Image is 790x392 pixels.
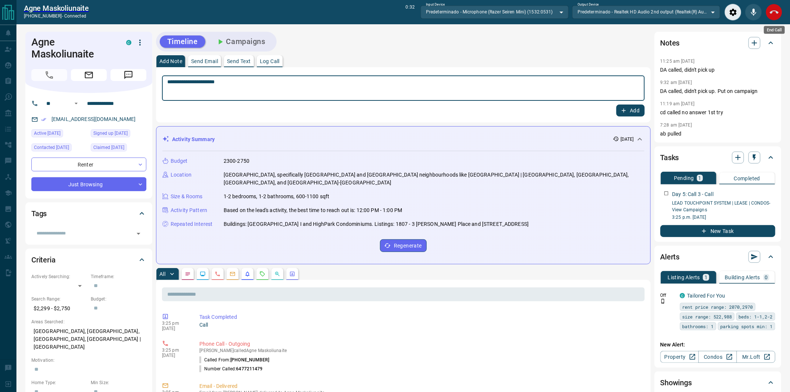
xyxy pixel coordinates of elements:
p: Actively Searching: [31,273,87,280]
span: bathrooms: 1 [682,323,714,330]
span: 6477211479 [236,366,263,371]
p: [GEOGRAPHIC_DATA], [GEOGRAPHIC_DATA], [GEOGRAPHIC_DATA], [GEOGRAPHIC_DATA] | [GEOGRAPHIC_DATA] [31,325,146,353]
p: 1 [705,275,707,280]
svg: Opportunities [274,271,280,277]
p: Min Size: [91,379,146,386]
a: Agne Maskoliunaite [24,4,89,13]
p: 0:32 [406,4,415,21]
svg: Email Verified [41,117,46,122]
span: parking spots min: 1 [721,323,773,330]
p: 0 [765,275,768,280]
p: 7:28 am [DATE] [660,122,692,128]
span: Call [31,69,67,81]
p: 11:19 am [DATE] [660,101,695,106]
p: [DATE] [162,326,188,331]
a: Condos [699,351,737,363]
div: End Call [766,4,783,21]
div: Predeterminado - Microphone (Razer Seiren Mini) (1532:0531) [421,6,569,18]
h2: Notes [660,37,680,49]
p: 3:25 pm [162,321,188,326]
button: New Task [660,225,775,237]
p: Listing Alerts [668,275,700,280]
p: Based on the lead's activity, the best time to reach out is: 12:00 PM - 1:00 PM [224,206,402,214]
p: Pending [674,175,694,181]
p: Log Call [260,59,280,64]
span: Email [71,69,107,81]
p: 1-2 bedrooms, 1-2 bathrooms, 600-1100 sqft [224,193,330,200]
svg: Notes [185,271,191,277]
h2: Criteria [31,254,56,266]
div: Activity Summary[DATE] [162,133,644,146]
button: Campaigns [208,35,273,48]
p: Task Completed [199,313,642,321]
div: Thu Jul 10 2025 [91,129,146,140]
p: Home Type: [31,379,87,386]
p: DA called, didn't pick up [660,66,775,74]
p: Email - Delivered [199,382,642,390]
a: LEAD TOUCHPOINT SYSTEM | LEASE | CONDOS- View Campaigns [672,200,771,212]
p: Send Email [191,59,218,64]
label: Input Device [426,2,445,7]
svg: Push Notification Only [660,299,666,304]
svg: Listing Alerts [245,271,251,277]
p: [PHONE_NUMBER] - [24,13,89,19]
div: End Call [764,26,785,34]
span: connected [64,13,86,19]
button: Regenerate [380,239,427,252]
span: beds: 1-1,2-2 [739,313,773,320]
div: Sat Aug 16 2025 [31,129,87,140]
div: Sun Aug 17 2025 [31,143,87,154]
svg: Agent Actions [289,271,295,277]
p: Motivation: [31,357,146,364]
p: Add Note [159,59,182,64]
p: ab pulled [660,130,775,138]
p: Called From: [199,357,269,363]
label: Output Device [578,2,599,7]
div: Fri Jul 11 2025 [91,143,146,154]
span: [PHONE_NUMBER] [230,357,269,363]
div: condos.ca [126,40,131,45]
a: Property [660,351,699,363]
p: 3:25 pm [162,348,188,353]
p: [DATE] [162,353,188,358]
p: 3:25 p.m. [DATE] [672,214,775,221]
div: Notes [660,34,775,52]
div: Audio Settings [725,4,741,21]
button: Open [133,228,144,239]
p: Activity Summary [172,136,215,143]
div: Tasks [660,149,775,167]
span: Claimed [DATE] [93,144,124,151]
h1: Agne Maskoliunaite [31,36,115,60]
div: Renter [31,158,146,171]
p: Size & Rooms [171,193,203,200]
p: DA called, didn't pick up. Put on campaign [660,87,775,95]
p: 11:25 am [DATE] [660,59,695,64]
p: 9:32 am [DATE] [660,80,692,85]
span: Message [111,69,146,81]
svg: Requests [259,271,265,277]
div: Predeterminado - Realtek HD Audio 2nd output (Realtek(R) Audio) [572,6,720,18]
svg: Calls [215,271,221,277]
p: Activity Pattern [171,206,207,214]
p: Day 5: Call 3 - Call [672,190,714,198]
span: Contacted [DATE] [34,144,69,151]
span: size range: 522,988 [682,313,732,320]
p: 1 [699,175,702,181]
p: [GEOGRAPHIC_DATA], specifically [GEOGRAPHIC_DATA] and [GEOGRAPHIC_DATA] neighbourhoods like [GEOG... [224,171,644,187]
p: Location [171,171,192,179]
p: $2,299 - $2,750 [31,302,87,315]
div: Showings [660,374,775,392]
p: Phone Call - Outgoing [199,340,642,348]
p: All [159,271,165,277]
h2: Alerts [660,251,680,263]
p: [PERSON_NAME] called Agne Maskoliunaite [199,348,642,353]
p: Search Range: [31,296,87,302]
span: rent price range: 2070,2970 [682,303,753,311]
button: Add [616,105,645,116]
svg: Emails [230,271,236,277]
p: Areas Searched: [31,318,146,325]
p: cd called no answer 1st try [660,109,775,116]
a: [EMAIL_ADDRESS][DOMAIN_NAME] [52,116,136,122]
a: Tailored For You [687,293,725,299]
